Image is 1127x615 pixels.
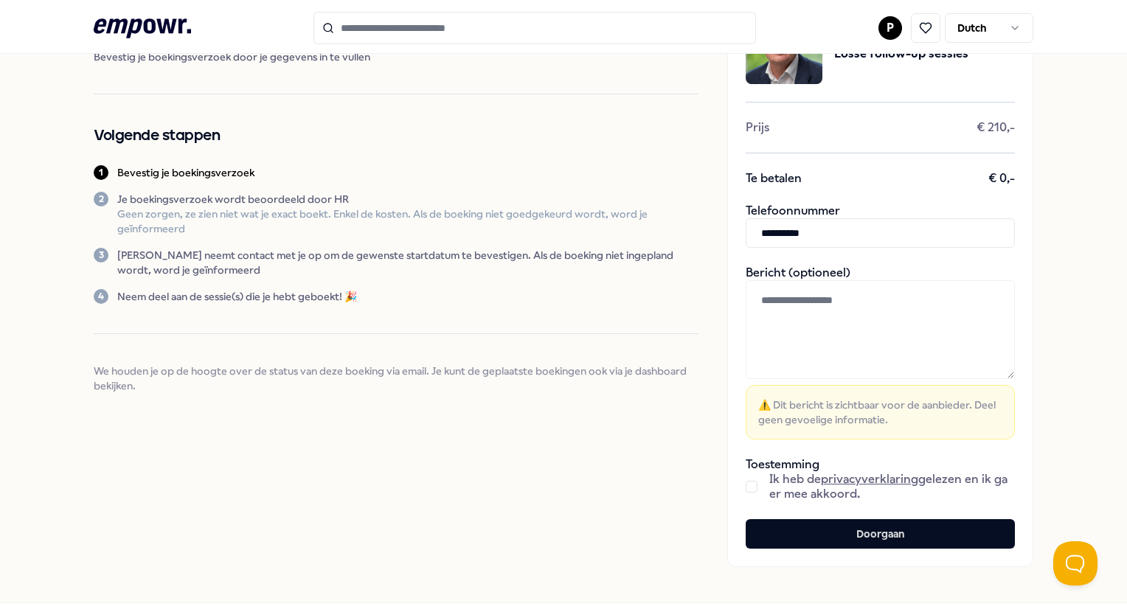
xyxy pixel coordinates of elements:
span: Ik heb de gelezen en ik ga er mee akkoord. [769,472,1015,501]
p: Neem deel aan de sessie(s) die je hebt geboekt! 🎉 [117,289,357,304]
button: P [878,16,902,40]
p: [PERSON_NAME] neemt contact met je op om de gewenste startdatum te bevestigen. Als de boeking nie... [117,248,697,277]
p: Geen zorgen, ze zien niet wat je exact boekt. Enkel de kosten. Als de boeking niet goedgekeurd wo... [117,206,697,236]
span: Prijs [746,120,769,135]
p: Bevestig je boekingsverzoek [117,165,254,180]
span: Bevestig je boekingsverzoek door je gegevens in te vullen [94,49,697,64]
div: 1 [94,165,108,180]
span: € 0,- [988,171,1015,186]
button: Doorgaan [746,519,1015,549]
div: 3 [94,248,108,263]
span: We houden je op de hoogte over de status van deze boeking via email. Je kunt de geplaatste boekin... [94,364,697,393]
span: € 210,- [977,120,1015,135]
span: ⚠️ Dit bericht is zichtbaar voor de aanbieder. Deel geen gevoelige informatie. [758,397,1002,427]
h2: Volgende stappen [94,124,697,147]
span: Te betalen [746,171,802,186]
iframe: Help Scout Beacon - Open [1053,541,1097,586]
div: 4 [94,289,108,304]
span: Losse follow-up sessies [834,44,968,63]
div: 2 [94,192,108,206]
div: Telefoonnummer [746,204,1015,248]
a: privacyverklaring [821,472,918,486]
p: Je boekingsverzoek wordt beoordeeld door HR [117,192,697,206]
input: Search for products, categories or subcategories [313,12,756,44]
div: Toestemming [746,457,1015,501]
div: Bericht (optioneel) [746,265,1015,439]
